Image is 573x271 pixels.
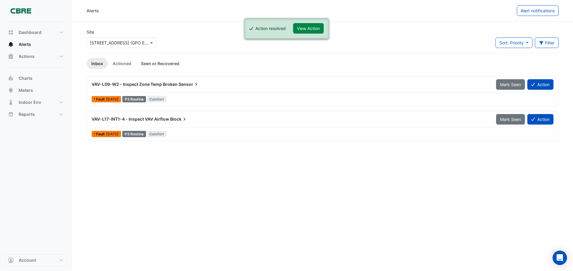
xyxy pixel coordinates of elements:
span: Block [170,116,187,122]
button: Dashboard [5,26,67,38]
label: Site [87,29,94,35]
span: Fri 05-Sep-2025 17:50 ACST [106,97,119,101]
button: Action [527,114,553,125]
span: Reports [19,111,35,117]
span: VAV-L17-INT1-4 - Inspect VAV Airflow [92,116,169,122]
img: Company Logo [7,5,34,17]
span: Fault [96,132,106,136]
button: Mark Seen [496,79,525,90]
span: Comfort [147,96,167,102]
div: P3 Routine [122,96,146,102]
span: Alerts [19,41,31,47]
span: Charts [19,75,32,81]
app-icon: Dashboard [8,29,14,35]
button: Alerts [5,38,67,50]
div: Open Intercom Messenger [553,251,567,265]
button: Charts [5,72,67,84]
span: Sensor [178,81,199,87]
span: Mark Seen [500,82,521,87]
a: Seen or Recovered [136,58,184,69]
a: Inbox [87,58,108,69]
app-icon: Actions [8,53,14,59]
span: Mark Seen [500,117,521,122]
app-icon: Charts [8,75,14,81]
span: Dashboard [19,29,41,35]
button: Reports [5,108,67,120]
div: Alerts [87,8,99,14]
app-icon: Reports [8,111,14,117]
button: Mark Seen [496,114,525,125]
span: Meters [19,87,33,93]
span: Actions [19,53,35,59]
button: Meters [5,84,67,96]
button: Sort: Priority [495,38,532,48]
button: View Action [293,23,324,34]
button: Account [5,254,67,266]
div: Action resolved [255,25,286,32]
span: Comfort [147,131,167,137]
a: Actioned [108,58,136,69]
button: Filter [535,38,559,48]
div: P3 Routine [122,131,146,137]
button: Actions [5,50,67,62]
button: Alert notifications [517,5,559,16]
span: Tue 26-Aug-2025 17:18 ACST [106,132,119,136]
span: Fault [96,98,106,101]
app-icon: Meters [8,87,14,93]
button: Indoor Env [5,96,67,108]
span: Indoor Env [19,99,41,105]
span: Sort: Priority [499,40,524,45]
app-icon: Indoor Env [8,99,14,105]
app-icon: Alerts [8,41,14,47]
span: VAV-L09-W2 - Inspect Zone Temp Broken [92,82,178,87]
span: Alert notifications [521,8,555,13]
span: Account [19,257,36,263]
button: Action [527,79,553,90]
